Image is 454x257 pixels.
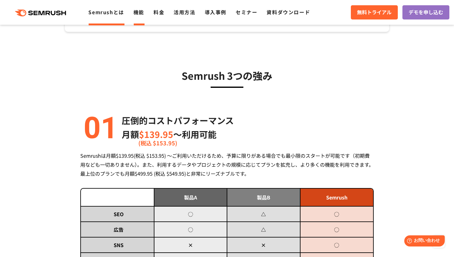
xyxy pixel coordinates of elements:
[174,8,195,16] a: 活用方法
[81,222,154,237] td: 広告
[154,222,227,237] td: ◯
[80,68,374,83] h3: Semrush 3つの強み
[227,222,300,237] td: △
[88,8,124,16] a: Semrushとは
[139,128,173,140] span: $139.95
[300,237,373,253] td: ◯
[351,5,398,19] a: 無料トライアル
[154,189,227,206] td: 製品A
[138,136,177,150] span: (税込 $153.95)
[133,8,144,16] a: 機能
[267,8,310,16] a: 資料ダウンロード
[81,206,154,222] td: SEO
[122,127,234,141] p: 月額 〜利用可能
[154,237,227,253] td: ×
[300,189,373,206] td: Semrush
[399,233,447,250] iframe: Help widget launcher
[227,237,300,253] td: ×
[236,8,257,16] a: セミナー
[300,222,373,237] td: ◯
[81,237,154,253] td: SNS
[122,114,234,127] p: 圧倒的コストパフォーマンス
[300,206,373,222] td: ◯
[205,8,226,16] a: 導入事例
[80,151,374,178] div: Semrushは月額$139.95(税込 $153.95) ～ご利用いただけるため、予算に限りがある場合でも最小限のスタートが可能です（初期費用なども一切ありません）。また、利用するデータやプロ...
[227,206,300,222] td: △
[227,189,300,206] td: 製品B
[357,8,392,16] span: 無料トライアル
[80,114,117,141] img: alt
[153,8,164,16] a: 料金
[409,8,443,16] span: デモを申し込む
[154,206,227,222] td: ◯
[402,5,449,19] a: デモを申し込む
